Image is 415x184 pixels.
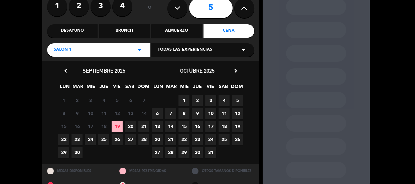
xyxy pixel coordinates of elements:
i: chevron_left [62,67,69,74]
span: octubre 2025 [180,67,215,74]
span: Todas las experiencias [158,47,212,53]
span: 26 [112,134,123,145]
span: 8 [178,108,189,119]
span: MIE [85,83,96,94]
span: MIE [179,83,190,94]
span: 12 [232,108,243,119]
span: 13 [125,108,136,119]
span: 10 [85,108,96,119]
span: MAR [72,83,83,94]
span: 25 [219,134,230,145]
span: 11 [219,108,230,119]
span: 5 [232,95,243,106]
span: 29 [58,147,69,158]
span: 17 [205,121,216,132]
span: 28 [165,147,176,158]
span: 28 [138,134,149,145]
span: 22 [58,134,69,145]
span: 18 [98,121,109,132]
div: Cena [203,24,254,38]
span: 17 [85,121,96,132]
span: LUN [59,83,70,94]
span: 6 [152,108,163,119]
span: 15 [178,121,189,132]
i: arrow_drop_down [136,46,144,54]
span: 15 [58,121,69,132]
span: 3 [205,95,216,106]
span: Salón 1 [54,47,72,53]
span: 16 [192,121,203,132]
span: 3 [85,95,96,106]
span: JUE [98,83,109,94]
i: arrow_drop_down [240,46,248,54]
span: 6 [125,95,136,106]
span: SAB [124,83,135,94]
span: 26 [232,134,243,145]
div: OTROS TAMAÑOS DIPONIBLES [187,164,259,178]
span: 31 [205,147,216,158]
span: SAB [218,83,229,94]
span: 12 [112,108,123,119]
span: 10 [205,108,216,119]
span: 4 [219,95,230,106]
span: 27 [152,147,163,158]
span: 20 [125,121,136,132]
span: 2 [192,95,203,106]
span: 23 [192,134,203,145]
span: 7 [165,108,176,119]
span: 19 [112,121,123,132]
div: MESAS DISPONIBLES [42,164,115,178]
span: 25 [98,134,109,145]
span: 21 [165,134,176,145]
span: 7 [138,95,149,106]
div: Desayuno [47,24,98,38]
span: 24 [205,134,216,145]
span: 1 [58,95,69,106]
div: MESAS RESTRINGIDAS [114,164,187,178]
span: 19 [232,121,243,132]
span: 4 [98,95,109,106]
span: 11 [98,108,109,119]
span: 21 [138,121,149,132]
span: 30 [192,147,203,158]
span: 14 [138,108,149,119]
span: 5 [112,95,123,106]
i: chevron_right [232,67,239,74]
span: DOM [231,83,242,94]
span: MAR [166,83,177,94]
span: 16 [72,121,83,132]
span: JUE [192,83,203,94]
span: 20 [152,134,163,145]
span: VIE [205,83,216,94]
span: 23 [72,134,83,145]
span: 9 [72,108,83,119]
span: VIE [111,83,122,94]
span: 18 [219,121,230,132]
span: LUN [153,83,164,94]
div: Brunch [99,24,150,38]
span: septiembre 2025 [83,67,125,74]
span: 2 [72,95,83,106]
div: Almuerzo [151,24,202,38]
span: 27 [125,134,136,145]
span: 13 [152,121,163,132]
span: 14 [165,121,176,132]
span: 22 [178,134,189,145]
span: DOM [137,83,148,94]
span: 8 [58,108,69,119]
span: 1 [178,95,189,106]
span: 24 [85,134,96,145]
span: 9 [192,108,203,119]
span: 30 [72,147,83,158]
span: 29 [178,147,189,158]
